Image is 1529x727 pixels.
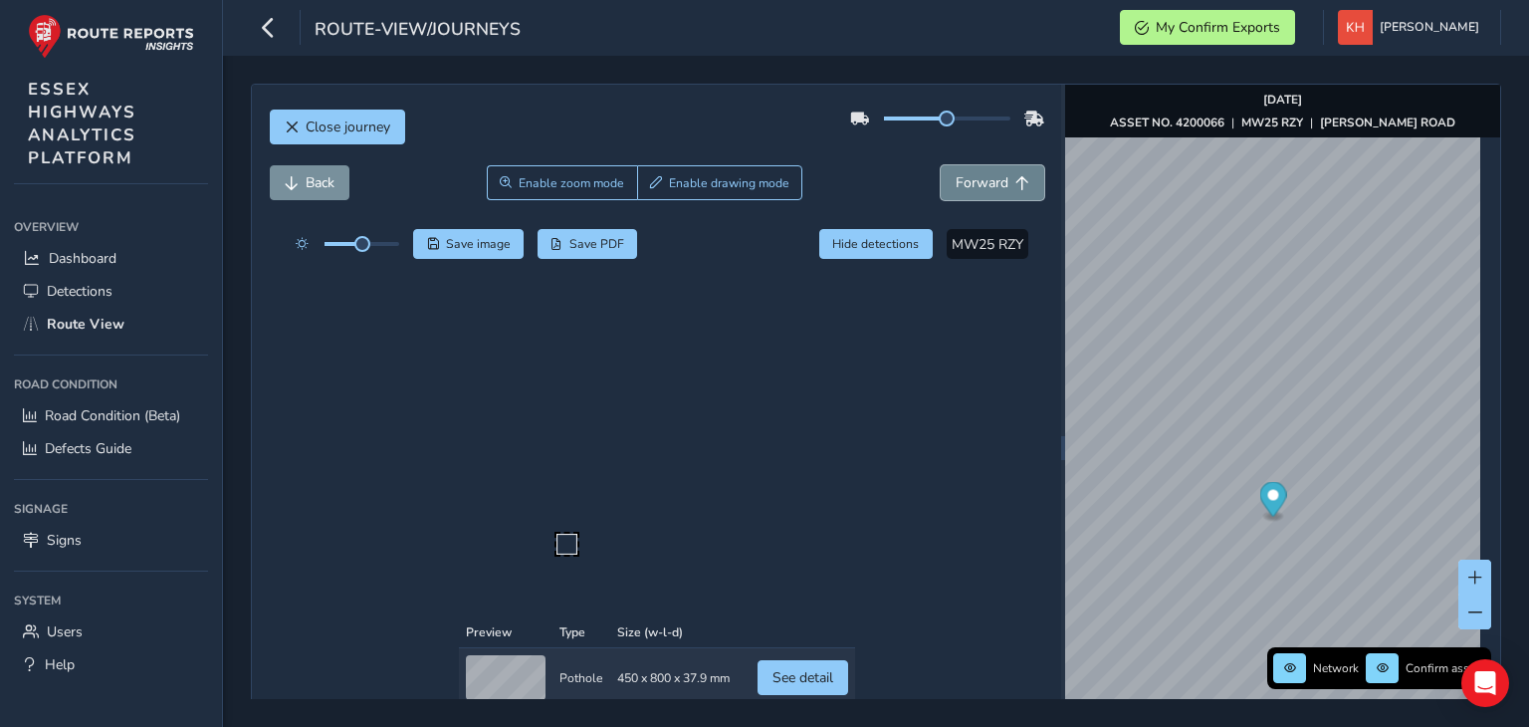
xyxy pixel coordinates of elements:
span: Enable drawing mode [669,175,789,191]
a: Road Condition (Beta) [14,399,208,432]
button: See detail [758,280,848,315]
div: Overview [14,212,208,242]
div: Open Intercom Messenger [1461,659,1509,707]
span: Hide detections [832,236,919,252]
span: Route View [47,315,124,334]
img: diamond-layout [1338,10,1373,45]
a: Signs [14,524,208,557]
span: Close journey [306,118,390,136]
button: Save [413,229,524,259]
span: See detail [772,288,833,307]
span: Users [47,622,83,641]
span: Enable zoom mode [519,175,624,191]
span: Back [306,173,334,192]
a: Defects Guide [14,432,208,465]
span: Defects Guide [45,439,131,458]
div: System [14,586,208,615]
button: Zoom [487,165,637,200]
span: Signs [47,531,82,550]
td: Pothole [552,268,610,328]
a: Help [14,648,208,681]
a: Detections [14,275,208,308]
span: route-view/journeys [315,17,521,45]
span: Dashboard [49,249,116,268]
div: | | [1110,115,1455,130]
a: Dashboard [14,242,208,275]
div: Map marker [1260,482,1287,523]
span: [PERSON_NAME] [1380,10,1479,45]
strong: [PERSON_NAME] ROAD [1320,115,1455,130]
span: Forward [956,173,1008,192]
button: Close journey [270,110,405,144]
span: Save PDF [569,236,624,252]
span: My Confirm Exports [1156,18,1280,37]
span: Network [1313,660,1359,676]
strong: ASSET NO. 4200066 [1110,115,1224,130]
img: rr logo [28,14,194,59]
strong: MW25 RZY [1241,115,1303,130]
button: Forward [941,165,1044,200]
div: Signage [14,494,208,524]
a: Route View [14,308,208,341]
div: [DATE] 07:15 [596,361,718,375]
span: ESSEX HIGHWAYS ANALYTICS PLATFORM [28,78,136,169]
span: Road Condition (Beta) [45,406,180,425]
span: Confirm assets [1406,660,1485,676]
button: Back [270,165,349,200]
span: MW25 RZY [952,235,1023,254]
div: Road Condition [14,369,208,399]
a: Users [14,615,208,648]
strong: [DATE] [1263,92,1302,108]
button: Draw [637,165,803,200]
img: Thumbnail frame [596,342,718,361]
button: PDF [538,229,638,259]
span: Help [45,655,75,674]
button: Hide detections [819,229,933,259]
td: 450 x 800 x 37.9 mm [610,268,737,328]
span: Detections [47,282,112,301]
button: [PERSON_NAME] [1338,10,1486,45]
span: Save image [446,236,511,252]
button: My Confirm Exports [1120,10,1295,45]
